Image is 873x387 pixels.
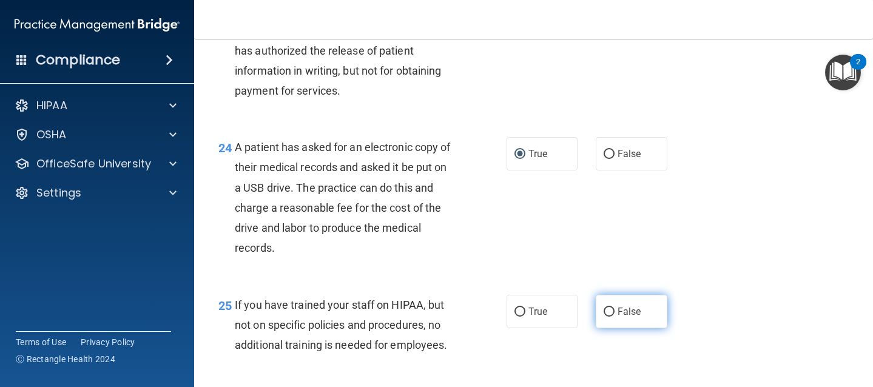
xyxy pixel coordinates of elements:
[514,150,525,159] input: True
[36,186,81,200] p: Settings
[15,13,180,37] img: PMB logo
[618,148,641,160] span: False
[528,148,547,160] span: True
[618,306,641,317] span: False
[81,336,135,348] a: Privacy Policy
[15,127,177,142] a: OSHA
[16,353,115,365] span: Ⓒ Rectangle Health 2024
[235,141,451,254] span: A patient has asked for an electronic copy of their medical records and asked it be put on a USB ...
[235,298,447,351] span: If you have trained your staff on HIPAA, but not on specific policies and procedures, no addition...
[36,98,67,113] p: HIPAA
[218,298,232,313] span: 25
[528,306,547,317] span: True
[15,186,177,200] a: Settings
[218,141,232,155] span: 24
[36,127,67,142] p: OSHA
[604,308,615,317] input: False
[15,156,177,171] a: OfficeSafe University
[825,55,861,90] button: Open Resource Center, 2 new notifications
[15,98,177,113] a: HIPAA
[16,336,66,348] a: Terms of Use
[856,62,860,78] div: 2
[36,52,120,69] h4: Compliance
[604,150,615,159] input: False
[36,156,151,171] p: OfficeSafe University
[514,308,525,317] input: True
